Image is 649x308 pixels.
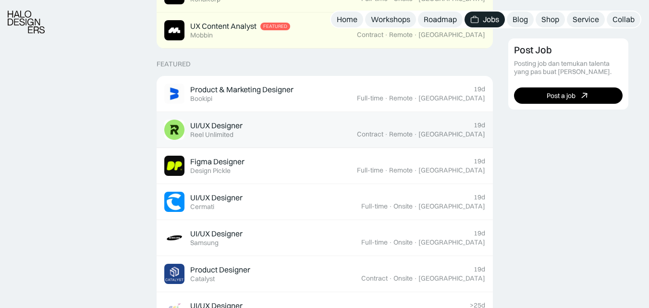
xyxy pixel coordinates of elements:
[418,166,485,174] div: [GEOGRAPHIC_DATA]
[612,14,635,25] div: Collab
[157,112,493,148] a: Job ImageUI/UX DesignerReel Unlimited19dContract·Remote·[GEOGRAPHIC_DATA]
[157,256,493,292] a: Job ImageProduct DesignerCatalyst19dContract·Onsite·[GEOGRAPHIC_DATA]
[190,239,219,247] div: Samsung
[389,94,413,102] div: Remote
[384,166,388,174] div: ·
[371,14,410,25] div: Workshops
[547,91,576,99] div: Post a job
[474,121,485,129] div: 19d
[357,130,383,138] div: Contract
[414,238,417,246] div: ·
[470,22,485,30] div: >25d
[418,94,485,102] div: [GEOGRAPHIC_DATA]
[414,31,417,39] div: ·
[418,274,485,283] div: [GEOGRAPHIC_DATA]
[190,203,214,211] div: Cermati
[474,193,485,201] div: 19d
[389,238,392,246] div: ·
[384,130,388,138] div: ·
[365,12,416,27] a: Workshops
[157,12,493,49] a: Job ImageUX Content AnalystFeaturedMobbin>25dContract·Remote·[GEOGRAPHIC_DATA]
[357,166,383,174] div: Full-time
[190,265,250,275] div: Product Designer
[157,60,191,68] div: Featured
[389,166,413,174] div: Remote
[157,76,493,112] a: Job ImageProduct & Marketing DesignerBookipi19dFull-time·Remote·[GEOGRAPHIC_DATA]
[164,228,184,248] img: Job Image
[190,131,233,139] div: Reel Unlimited
[263,24,287,29] div: Featured
[157,148,493,184] a: Job ImageFigma DesignerDesign Pickle19dFull-time·Remote·[GEOGRAPHIC_DATA]
[190,85,294,95] div: Product & Marketing Designer
[389,202,392,210] div: ·
[474,85,485,93] div: 19d
[337,14,357,25] div: Home
[190,193,243,203] div: UI/UX Designer
[164,20,184,40] img: Job Image
[474,265,485,273] div: 19d
[414,202,417,210] div: ·
[514,60,623,76] div: Posting job dan temukan talenta yang pas buat [PERSON_NAME].
[357,94,383,102] div: Full-time
[331,12,363,27] a: Home
[514,87,623,104] a: Post a job
[393,202,413,210] div: Onsite
[384,31,388,39] div: ·
[164,192,184,212] img: Job Image
[514,44,552,56] div: Post Job
[164,264,184,284] img: Job Image
[357,31,383,39] div: Contract
[389,31,413,39] div: Remote
[474,157,485,165] div: 19d
[164,120,184,140] img: Job Image
[414,94,417,102] div: ·
[393,238,413,246] div: Onsite
[190,21,257,31] div: UX Content Analyst
[567,12,605,27] a: Service
[418,12,463,27] a: Roadmap
[418,31,485,39] div: [GEOGRAPHIC_DATA]
[483,14,499,25] div: Jobs
[190,167,231,175] div: Design Pickle
[414,166,417,174] div: ·
[164,84,184,104] img: Job Image
[418,130,485,138] div: [GEOGRAPHIC_DATA]
[414,130,417,138] div: ·
[190,157,245,167] div: Figma Designer
[384,94,388,102] div: ·
[164,156,184,176] img: Job Image
[157,184,493,220] a: Job ImageUI/UX DesignerCermati19dFull-time·Onsite·[GEOGRAPHIC_DATA]
[361,202,388,210] div: Full-time
[190,229,243,239] div: UI/UX Designer
[418,202,485,210] div: [GEOGRAPHIC_DATA]
[507,12,534,27] a: Blog
[536,12,565,27] a: Shop
[157,220,493,256] a: Job ImageUI/UX DesignerSamsung19dFull-time·Onsite·[GEOGRAPHIC_DATA]
[393,274,413,283] div: Onsite
[513,14,528,25] div: Blog
[607,12,640,27] a: Collab
[418,238,485,246] div: [GEOGRAPHIC_DATA]
[573,14,599,25] div: Service
[361,274,388,283] div: Contract
[424,14,457,25] div: Roadmap
[190,275,215,283] div: Catalyst
[389,130,413,138] div: Remote
[190,31,213,39] div: Mobbin
[190,121,243,131] div: UI/UX Designer
[190,95,212,103] div: Bookipi
[361,238,388,246] div: Full-time
[389,274,392,283] div: ·
[541,14,559,25] div: Shop
[474,229,485,237] div: 19d
[465,12,505,27] a: Jobs
[414,274,417,283] div: ·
